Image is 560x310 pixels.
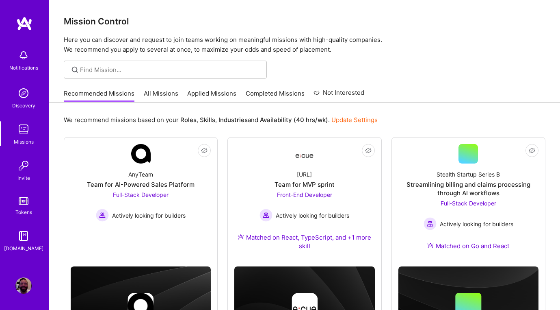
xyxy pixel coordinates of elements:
[275,180,335,189] div: Team for MVP sprint
[277,191,332,198] span: Front-End Developer
[128,170,153,179] div: AnyTeam
[14,138,34,146] div: Missions
[13,277,34,294] a: User Avatar
[16,16,32,31] img: logo
[259,209,272,222] img: Actively looking for builders
[15,85,32,101] img: discovery
[234,144,374,260] a: Company Logo[URL]Team for MVP sprintFront-End Developer Actively looking for buildersActively loo...
[80,65,261,74] input: Find Mission...
[96,209,109,222] img: Actively looking for builders
[71,144,211,242] a: Company LogoAnyTeamTeam for AI-Powered Sales PlatformFull-Stack Developer Actively looking for bu...
[64,89,134,103] a: Recommended Missions
[427,242,509,250] div: Matched on Go and React
[15,228,32,244] img: guide book
[64,35,545,55] p: Here you can discover and request to join teams working on meaningful missions with high-quality ...
[238,234,244,240] img: Ateam Purple Icon
[200,116,215,124] b: Skills
[64,116,378,124] p: We recommend missions based on your , , and .
[314,88,364,103] a: Not Interested
[113,191,169,198] span: Full-Stack Developer
[64,16,545,26] h3: Mission Control
[131,144,151,164] img: Company Logo
[218,116,248,124] b: Industries
[398,180,538,197] div: Streamlining billing and claims processing through AI workflows
[297,170,312,179] div: [URL]
[234,233,374,250] div: Matched on React, TypeScript, and +1 more skill
[427,242,434,249] img: Ateam Purple Icon
[87,180,195,189] div: Team for AI-Powered Sales Platform
[15,121,32,138] img: teamwork
[187,89,236,103] a: Applied Missions
[144,89,178,103] a: All Missions
[112,211,186,220] span: Actively looking for builders
[246,89,305,103] a: Completed Missions
[9,63,38,72] div: Notifications
[331,116,378,124] a: Update Settings
[15,208,32,216] div: Tokens
[180,116,197,124] b: Roles
[424,217,437,230] img: Actively looking for builders
[12,101,35,110] div: Discovery
[440,220,513,228] span: Actively looking for builders
[201,147,208,154] i: icon EyeClosed
[4,244,43,253] div: [DOMAIN_NAME]
[529,147,535,154] i: icon EyeClosed
[437,170,500,179] div: Stealth Startup Series B
[398,144,538,260] a: Stealth Startup Series BStreamlining billing and claims processing through AI workflowsFull-Stack...
[15,157,32,174] img: Invite
[295,146,314,161] img: Company Logo
[19,197,28,205] img: tokens
[260,116,328,124] b: Availability (40 hrs/wk)
[70,65,80,74] i: icon SearchGrey
[17,174,30,182] div: Invite
[441,200,496,207] span: Full-Stack Developer
[365,147,372,154] i: icon EyeClosed
[15,277,32,294] img: User Avatar
[15,47,32,63] img: bell
[276,211,349,220] span: Actively looking for builders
